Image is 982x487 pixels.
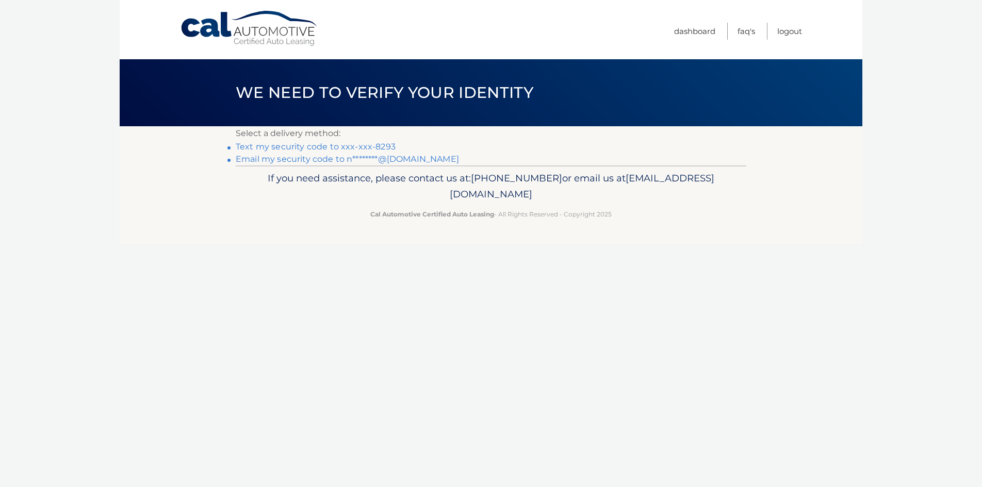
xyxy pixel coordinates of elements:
[236,142,396,152] a: Text my security code to xxx-xxx-8293
[242,209,740,220] p: - All Rights Reserved - Copyright 2025
[674,23,715,40] a: Dashboard
[471,172,562,184] span: [PHONE_NUMBER]
[236,154,459,164] a: Email my security code to n********@[DOMAIN_NAME]
[236,126,746,141] p: Select a delivery method:
[370,210,494,218] strong: Cal Automotive Certified Auto Leasing
[180,10,319,47] a: Cal Automotive
[242,170,740,203] p: If you need assistance, please contact us at: or email us at
[777,23,802,40] a: Logout
[738,23,755,40] a: FAQ's
[236,83,533,102] span: We need to verify your identity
